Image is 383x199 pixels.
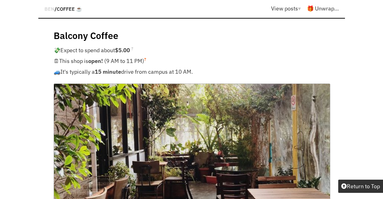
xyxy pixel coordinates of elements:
a: BEN [44,6,55,12]
h4: Balcony Coffee [54,29,330,41]
a: 🎁 Unwrap... [307,5,339,12]
sup: ? [144,57,146,62]
sup: ? [131,46,133,51]
span: 💸 [54,47,60,54]
span: 🗓 [54,57,59,64]
p: Expect to spend about [54,45,330,56]
a: View posts [271,5,307,12]
span: ▾ [298,5,301,12]
strong: $5.00 [115,47,130,54]
span: 🚙 [54,68,60,75]
strong: 15 minute [95,68,121,75]
div: / [44,3,82,14]
button: Return to Top [338,180,383,193]
a: Coffee ☕️ [57,6,82,12]
p: It's typically a drive from campus at 10 AM. [54,66,330,77]
span: This shop is (9 AM to 11 PM) [59,57,146,64]
strong: open! [88,57,103,64]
